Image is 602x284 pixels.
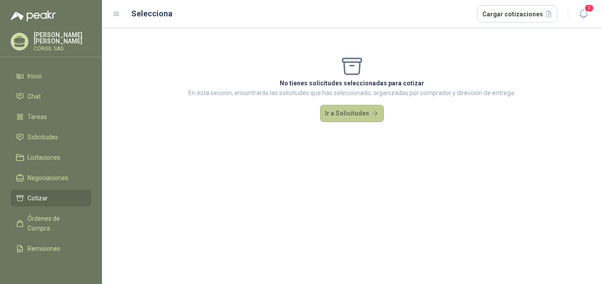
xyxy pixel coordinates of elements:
a: Tareas [11,108,91,125]
h2: Selecciona [131,8,172,20]
span: Licitaciones [27,153,60,162]
span: Órdenes de Compra [27,214,83,233]
img: Logo peakr [11,11,56,21]
a: Configuración [11,261,91,277]
span: Cotizar [27,193,48,203]
span: Chat [27,92,41,101]
a: Remisiones [11,240,91,257]
p: En esta sección, encontrarás las solicitudes que has seleccionado, organizadas por comprador y di... [188,88,516,98]
a: Licitaciones [11,149,91,166]
span: Remisiones [27,244,60,253]
a: Cotizar [11,190,91,207]
p: No tienes solicitudes seleccionadas para cotizar [188,78,516,88]
span: Negociaciones [27,173,68,183]
button: Cargar cotizaciones [477,5,558,23]
button: 7 [575,6,591,22]
a: Negociaciones [11,169,91,186]
span: Solicitudes [27,132,58,142]
span: Tareas [27,112,47,122]
a: Inicio [11,68,91,84]
button: Ir a Solicitudes [320,105,384,123]
a: Solicitudes [11,129,91,146]
span: 7 [584,4,594,12]
a: Chat [11,88,91,105]
p: [PERSON_NAME] [PERSON_NAME] [34,32,91,44]
a: Órdenes de Compra [11,210,91,237]
p: CORGIL SAS [34,46,91,51]
span: Inicio [27,71,42,81]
